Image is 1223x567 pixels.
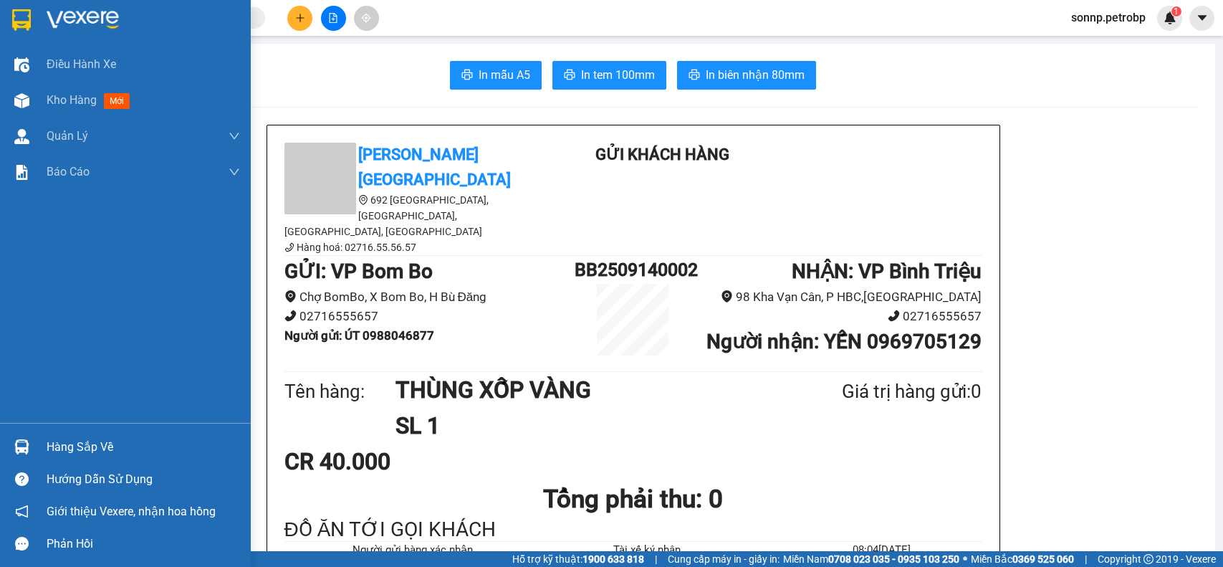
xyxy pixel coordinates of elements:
[321,6,346,31] button: file-add
[358,195,368,205] span: environment
[47,163,90,181] span: Báo cáo
[47,55,116,73] span: Điều hành xe
[395,372,772,408] h1: THÙNG XỐP VÀNG
[47,533,240,555] div: Phản hồi
[691,307,982,326] li: 02716555657
[1085,551,1087,567] span: |
[582,553,644,565] strong: 1900 633 818
[15,505,29,518] span: notification
[706,66,805,84] span: In biên nhận 80mm
[287,6,312,31] button: plus
[1012,553,1074,565] strong: 0369 525 060
[14,165,29,180] img: solution-icon
[284,239,542,255] li: Hàng hoá: 02716.55.56.57
[655,551,657,567] span: |
[47,127,88,145] span: Quản Lý
[668,551,780,567] span: Cung cấp máy in - giấy in:
[971,551,1074,567] span: Miền Bắc
[284,310,297,322] span: phone
[104,93,130,109] span: mới
[395,408,772,444] h1: SL 1
[792,259,982,283] b: NHẬN : VP Bình Triệu
[963,556,967,562] span: ⚪️
[1189,6,1214,31] button: caret-down
[888,310,900,322] span: phone
[581,66,655,84] span: In tem 100mm
[706,330,982,353] b: Người nhận : YẾN 0969705129
[1060,9,1157,27] span: sonnp.petrobp
[564,69,575,82] span: printer
[14,93,29,108] img: warehouse-icon
[1196,11,1209,24] span: caret-down
[229,166,240,178] span: down
[284,444,514,480] div: CR 40.000
[691,287,982,307] li: 98 Kha Vạn Cân, P HBC,[GEOGRAPHIC_DATA]
[15,472,29,486] span: question-circle
[358,146,511,189] b: [PERSON_NAME][GEOGRAPHIC_DATA]
[828,553,959,565] strong: 0708 023 035 - 0935 103 250
[47,502,216,520] span: Giới thiệu Vexere, nhận hoa hồng
[479,66,530,84] span: In mẫu A5
[1171,6,1181,16] sup: 1
[15,537,29,551] span: message
[552,61,666,90] button: printerIn tem 100mm
[689,69,700,82] span: printer
[47,437,240,458] div: Hàng sắp về
[575,256,691,284] h1: BB2509140002
[284,377,396,406] div: Tên hàng:
[14,129,29,144] img: warehouse-icon
[284,259,433,283] b: GỬI : VP Bom Bo
[47,93,97,107] span: Kho hàng
[1164,11,1176,24] img: icon-new-feature
[328,13,338,23] span: file-add
[782,542,982,559] li: 08:04[DATE]
[772,377,982,406] div: Giá trị hàng gửi: 0
[12,9,31,31] img: logo-vxr
[1143,554,1154,564] span: copyright
[783,551,959,567] span: Miền Nam
[284,192,542,239] li: 692 [GEOGRAPHIC_DATA], [GEOGRAPHIC_DATA], [GEOGRAPHIC_DATA], [GEOGRAPHIC_DATA]
[284,328,434,343] b: Người gửi : ÚT 0988046877
[354,6,379,31] button: aim
[313,542,513,559] li: Người gửi hàng xác nhận
[284,287,575,307] li: Chợ BomBo, X Bom Bo, H Bù Đăng
[284,290,297,302] span: environment
[1174,6,1179,16] span: 1
[47,469,240,490] div: Hướng dẫn sử dụng
[721,290,733,302] span: environment
[14,439,29,454] img: warehouse-icon
[595,146,729,163] b: Gửi khách hàng
[14,57,29,72] img: warehouse-icon
[229,130,240,142] span: down
[677,61,816,90] button: printerIn biên nhận 80mm
[361,13,371,23] span: aim
[284,519,982,541] div: ĐỒ ĂN TỚI GỌI KHÁCH
[512,551,644,567] span: Hỗ trợ kỹ thuật:
[461,69,473,82] span: printer
[284,307,575,326] li: 02716555657
[284,480,982,519] h1: Tổng phải thu: 0
[295,13,305,23] span: plus
[547,542,747,559] li: Tài xế ký nhân
[284,242,294,252] span: phone
[450,61,542,90] button: printerIn mẫu A5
